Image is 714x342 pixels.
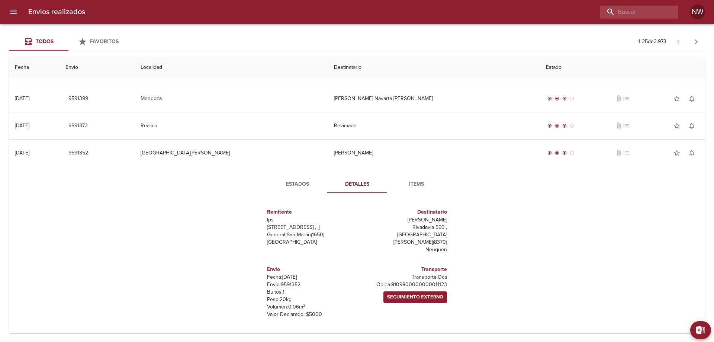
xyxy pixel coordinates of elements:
[360,265,447,274] h6: Transporte
[547,124,552,128] span: radio_button_checked
[135,140,328,166] td: [GEOGRAPHIC_DATA][PERSON_NAME]
[267,216,354,224] p: Ips
[9,33,128,51] div: Tabs Envios
[547,96,552,101] span: radio_button_checked
[688,149,695,157] span: notifications_none
[36,38,54,45] span: Todos
[332,180,382,189] span: Detalles
[540,57,705,78] th: Estado
[555,124,559,128] span: radio_button_checked
[639,38,666,45] p: 1 - 25 de 2.973
[615,149,623,157] span: No tiene documentos adjuntos
[623,122,630,130] span: No tiene pedido asociado
[688,122,695,130] span: notifications_none
[669,91,684,106] button: Agregar a favoritos
[267,239,354,246] p: [GEOGRAPHIC_DATA]
[68,121,88,131] span: 9591372
[360,246,447,253] p: Neuquen
[328,57,540,78] th: Destinatario
[360,216,447,224] p: [PERSON_NAME]
[615,95,623,102] span: No tiene documentos adjuntos
[600,6,666,19] input: buscar
[570,124,574,128] span: radio_button_unchecked
[669,118,684,133] button: Agregar a favoritos
[615,122,623,130] span: No tiene documentos adjuntos
[387,293,443,301] span: Seguimiento Externo
[546,95,576,102] div: En viaje
[68,148,88,158] span: 9591352
[65,119,91,133] button: 9591372
[9,57,59,78] th: Fecha
[673,122,681,130] span: star_border
[383,291,447,303] a: Seguimiento Externo
[328,85,540,112] td: [PERSON_NAME] Navarta [PERSON_NAME]
[303,303,305,308] sup: 3
[570,151,574,155] span: radio_button_unchecked
[268,175,446,193] div: Tabs detalle de guia
[547,151,552,155] span: radio_button_checked
[570,96,574,101] span: radio_button_unchecked
[65,92,91,106] button: 9591399
[360,274,447,281] p: Transporte: Oca
[135,85,328,112] td: Mendoza
[360,224,447,231] p: Rivadavia 599 ,
[267,208,354,216] h6: Remitente
[690,4,705,19] div: Abrir información de usuario
[267,288,354,296] p: Bultos: 1
[15,95,29,102] div: [DATE]
[684,91,699,106] button: Activar notificaciones
[4,3,22,21] button: menu
[546,122,576,130] div: En viaje
[669,146,684,160] button: Agregar a favoritos
[684,118,699,133] button: Activar notificaciones
[267,274,354,281] p: Fecha: [DATE]
[65,146,91,160] button: 9591352
[555,96,559,101] span: radio_button_checked
[690,321,711,339] button: Exportar Excel
[68,94,88,103] span: 9591399
[562,96,567,101] span: radio_button_checked
[267,311,354,318] p: Valor Declarado: $ 5000
[135,57,328,78] th: Localidad
[135,112,328,139] td: Realico
[28,6,85,18] h6: Envios realizados
[684,146,699,160] button: Activar notificaciones
[360,208,447,216] h6: Destinatario
[555,151,559,155] span: radio_button_checked
[687,33,705,51] span: Pagina siguiente
[562,151,567,155] span: radio_button_checked
[267,303,354,311] p: Volumen: 0.06 m
[391,180,442,189] span: Items
[673,95,681,102] span: star_border
[15,150,29,156] div: [DATE]
[360,231,447,246] p: [GEOGRAPHIC_DATA][PERSON_NAME] ( 8370 )
[328,140,540,166] td: [PERSON_NAME]
[328,112,540,139] td: Revimack
[562,124,567,128] span: radio_button_checked
[267,231,354,239] p: General San Martin ( 1650 )
[690,4,705,19] div: NW
[623,95,630,102] span: No tiene pedido asociado
[688,95,695,102] span: notifications_none
[267,224,354,231] p: [STREET_ADDRESS] ,  
[623,149,630,157] span: No tiene pedido asociado
[15,122,29,129] div: [DATE]
[267,296,354,303] p: Peso: 20 kg
[267,281,354,288] p: Envío: 9591352
[90,38,119,45] span: Favoritos
[272,180,323,189] span: Estados
[673,149,681,157] span: star_border
[59,57,135,78] th: Envio
[546,149,576,157] div: En viaje
[267,265,354,274] h6: Envio
[669,38,687,45] span: Pagina anterior
[360,281,447,288] p: Oblea: 8109800000000011123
